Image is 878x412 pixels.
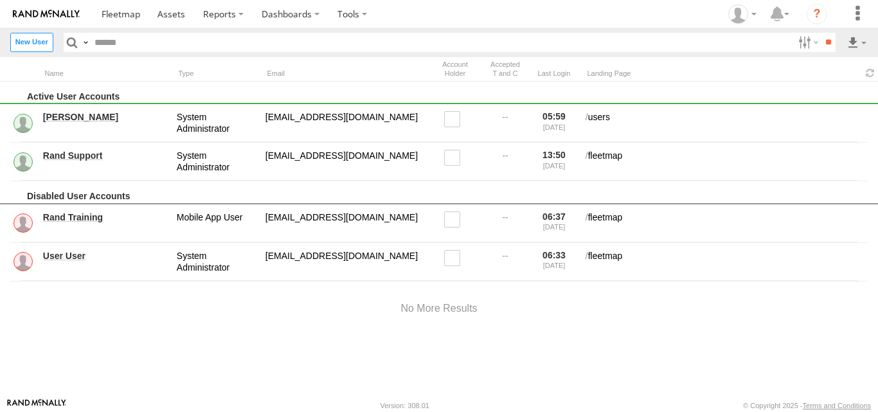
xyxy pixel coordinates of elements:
[863,67,878,79] span: Refresh
[530,109,578,137] div: 05:59 [DATE]
[381,402,429,409] div: Version: 308.01
[444,250,467,266] label: Read only
[846,33,868,51] label: Export results as...
[175,210,258,237] div: Mobile App User
[584,67,857,80] div: Landing Page
[724,4,761,24] div: Ed Pruneda
[43,150,168,161] a: Rand Support
[13,10,80,19] img: rand-logo.svg
[175,248,258,276] div: System Administrator
[43,250,168,262] a: User User
[264,67,424,80] div: Email
[807,4,827,24] i: ?
[486,58,524,80] div: Has user accepted Terms and Conditions
[429,58,481,80] div: Account Holder
[743,402,871,409] div: © Copyright 2025 -
[264,248,424,276] div: fortraining@train.com
[264,109,424,137] div: service@odysseygroupllc.com
[584,109,868,137] div: users
[444,111,467,127] label: Read only
[803,402,871,409] a: Terms and Conditions
[175,109,258,137] div: System Administrator
[584,248,868,276] div: fleetmap
[264,210,424,237] div: randtraining@rand.com
[444,211,467,228] label: Read only
[175,67,258,80] div: Type
[530,210,578,237] div: 06:37 [DATE]
[43,111,168,123] a: [PERSON_NAME]
[530,67,578,80] div: Last Login
[10,33,53,51] label: Create New User
[175,148,258,175] div: System Administrator
[793,33,821,51] label: Search Filter Options
[530,248,578,276] div: 06:33 [DATE]
[43,211,168,223] a: Rand Training
[444,150,467,166] label: Read only
[584,210,868,237] div: fleetmap
[7,399,66,412] a: Visit our Website
[530,148,578,175] div: 13:50 [DATE]
[584,148,868,175] div: fleetmap
[264,148,424,175] div: odyssey@rand.com
[80,33,91,51] label: Search Query
[41,67,170,80] div: Name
